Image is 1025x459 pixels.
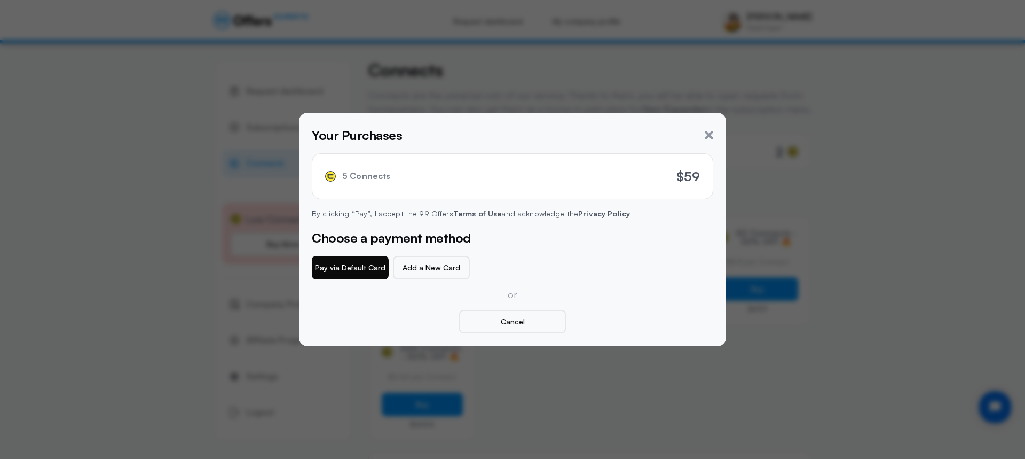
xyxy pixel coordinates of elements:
[453,209,502,218] a: Terms of Use
[312,256,389,279] button: Pay via Default Card
[312,288,713,301] p: or
[312,126,402,145] h5: Your Purchases
[474,256,551,279] iframe: Secure payment button frame
[342,171,391,181] span: 5 Connects
[312,208,713,220] p: By clicking “Pay”, I accept the 99 Offers and acknowledge the
[393,256,470,279] button: Add a New Card
[459,310,566,333] button: Cancel
[578,209,630,218] a: Privacy Policy
[312,228,713,247] h5: Choose a payment method
[676,167,700,186] p: $59
[9,9,41,41] button: Open chat widget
